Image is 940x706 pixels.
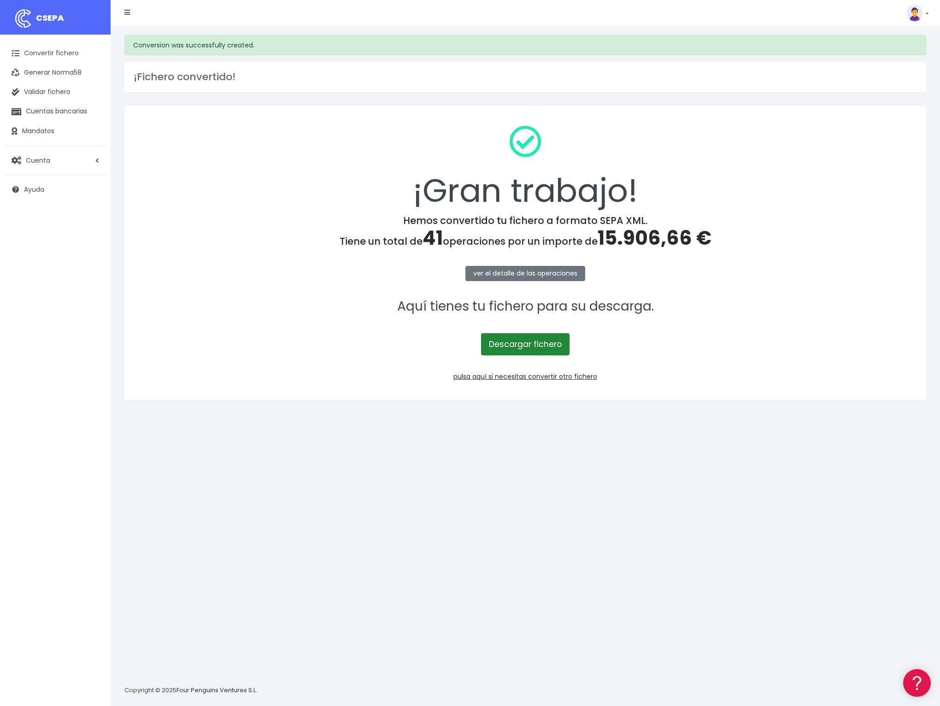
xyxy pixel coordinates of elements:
[36,12,64,24] span: CSEPA
[5,82,106,102] a: Validar fichero
[124,35,926,55] div: Conversion was successfully created.
[136,118,914,215] div: ¡Gran trabajo!
[134,71,917,83] h3: ¡Fichero convertido!
[12,7,35,30] img: logo
[136,215,914,250] h4: Hemos convertido tu fichero a formato SEPA XML. Tiene un total de operaciones por un importe de
[5,63,106,82] a: Generar Norma58
[176,686,257,694] a: Four Penguins Ventures S.L.
[124,686,258,695] p: Copyright © 2025 .
[26,155,50,165] span: Cuenta
[906,5,923,21] img: profile
[423,224,443,252] span: 41
[24,185,44,194] span: Ayuda
[481,333,570,355] a: Descargar fichero
[453,372,597,381] a: pulsa aquí si necesitas convertir otro fichero
[5,151,106,170] a: Cuenta
[5,122,106,141] a: Mandatos
[5,180,106,199] a: Ayuda
[465,266,585,281] a: ver el detalle de las operaciones
[5,102,106,121] a: Cuentas bancarias
[136,296,914,317] p: Aquí tienes tu fichero para su descarga.
[598,224,711,252] span: 15.906,66 €
[5,44,106,63] a: Convertir fichero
